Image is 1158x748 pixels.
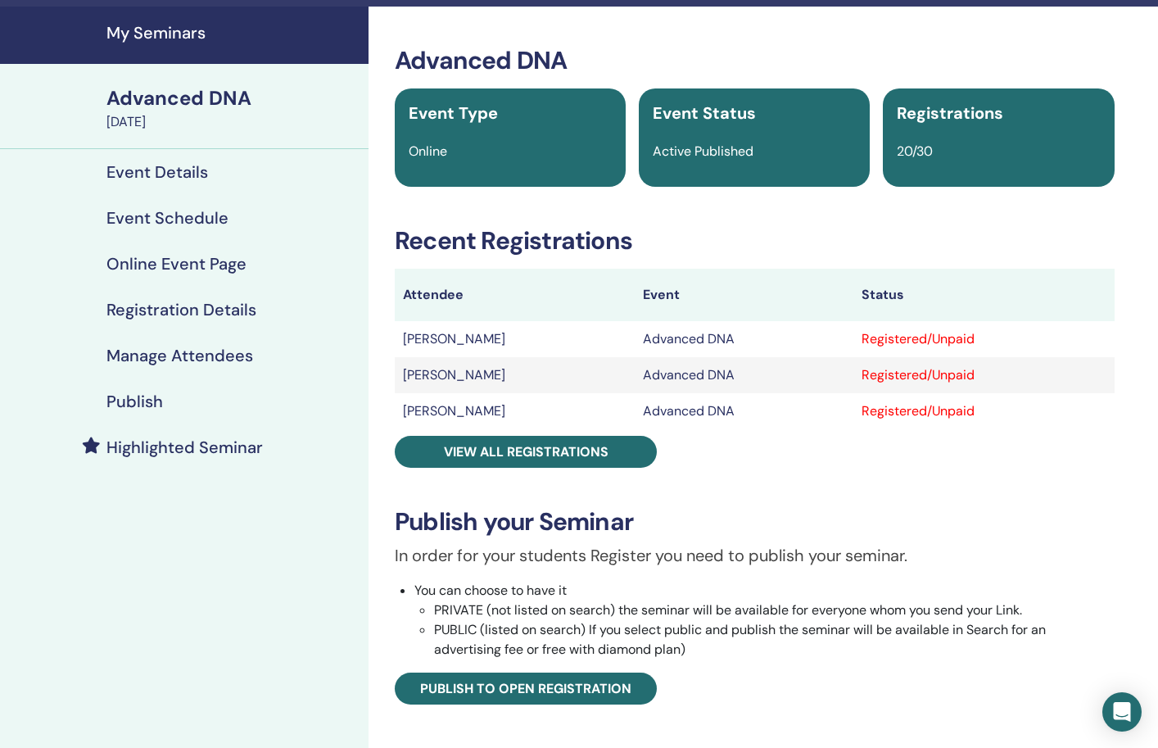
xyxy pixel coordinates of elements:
[395,543,1115,568] p: In order for your students Register you need to publish your seminar.
[106,254,247,274] h4: Online Event Page
[409,143,447,160] span: Online
[653,102,756,124] span: Event Status
[635,357,853,393] td: Advanced DNA
[395,436,657,468] a: View all registrations
[106,162,208,182] h4: Event Details
[434,601,1115,620] li: PRIVATE (not listed on search) the seminar will be available for everyone whom you send your Link.
[635,393,853,429] td: Advanced DNA
[444,443,608,460] span: View all registrations
[395,357,635,393] td: [PERSON_NAME]
[106,300,256,320] h4: Registration Details
[106,112,359,132] div: [DATE]
[395,46,1115,75] h3: Advanced DNA
[409,102,498,124] span: Event Type
[395,321,635,357] td: [PERSON_NAME]
[897,102,1003,124] span: Registrations
[653,143,753,160] span: Active Published
[106,208,228,228] h4: Event Schedule
[395,226,1115,256] h3: Recent Registrations
[862,329,1106,349] div: Registered/Unpaid
[414,581,1115,660] li: You can choose to have it
[897,143,933,160] span: 20/30
[106,392,163,411] h4: Publish
[106,23,359,43] h4: My Seminars
[862,365,1106,385] div: Registered/Unpaid
[395,393,635,429] td: [PERSON_NAME]
[106,84,359,112] div: Advanced DNA
[434,620,1115,660] li: PUBLIC (listed on search) If you select public and publish the seminar will be available in Searc...
[1102,692,1142,732] div: Open Intercom Messenger
[853,269,1115,321] th: Status
[97,84,369,132] a: Advanced DNA[DATE]
[635,269,853,321] th: Event
[395,673,657,705] a: Publish to open registration
[106,346,253,365] h4: Manage Attendees
[635,321,853,357] td: Advanced DNA
[395,269,635,321] th: Attendee
[395,507,1115,537] h3: Publish your Seminar
[420,680,631,697] span: Publish to open registration
[862,401,1106,421] div: Registered/Unpaid
[106,437,263,457] h4: Highlighted Seminar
